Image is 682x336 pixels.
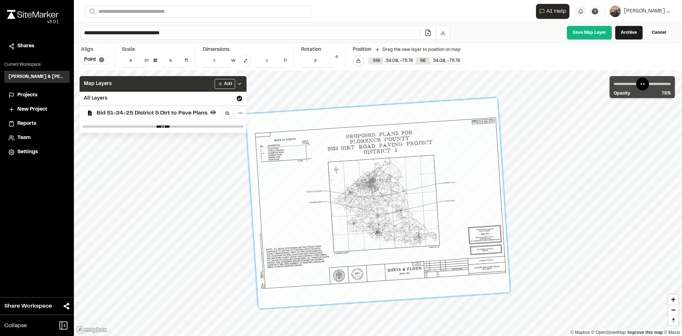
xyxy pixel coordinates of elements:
div: NE [416,58,430,64]
span: Reports [17,120,36,128]
a: New Project [9,106,65,113]
span: [PERSON_NAME] [624,7,665,15]
button: Hide layer [209,108,217,117]
div: SW 34.08122898816248, -79.76236218960156 | NE 34.0823926784052, -79.76054393013843 [369,58,463,64]
span: Team [17,134,31,142]
button: Add [215,79,235,89]
a: Add/Change File [420,29,436,36]
div: w [231,57,236,65]
div: Scale [122,46,135,54]
div: = [153,55,158,66]
div: Dimensions [203,46,287,54]
div: 34.08 , -79.76 [383,58,416,64]
span: Bid 51-24-25 District 5 Dirt to Pave Plans [97,109,207,117]
a: Projects [9,91,65,99]
button: Search [85,6,98,17]
a: Zoom to layer [222,107,233,119]
div: All Layers [80,92,247,105]
span: Shares [17,42,34,50]
canvas: Map [74,70,682,336]
div: ° [335,54,338,68]
a: OpenStreetMap [591,330,626,335]
a: Mapbox [570,330,590,335]
a: Settings [9,148,65,156]
button: Zoom out [668,305,678,315]
a: Shares [9,42,65,50]
a: Team [9,134,65,142]
div: Drag the new layer to position on map [375,47,461,53]
div: ft [185,57,188,65]
span: Collapse [4,321,27,330]
button: Point [81,55,107,64]
a: Map feedback [628,330,663,335]
span: Opacity [614,90,630,97]
span: 75 % [662,90,671,97]
a: Mapbox logo [76,326,107,334]
button: Download File [436,26,450,39]
div: h [284,57,287,65]
p: Current Workspace [4,62,70,68]
div: 34.08 , -79.76 [430,58,463,64]
span: New Project [17,106,47,113]
button: [PERSON_NAME] [610,6,671,17]
span: Projects [17,91,37,99]
a: Reports [9,120,65,128]
div: Open AI Assistant [536,4,572,19]
span: AI Help [546,7,566,16]
h3: [PERSON_NAME] & [PERSON_NAME] Inc. [9,74,65,80]
a: Archive [615,26,643,40]
div: Position [353,46,371,54]
div: Align [81,46,107,54]
button: Lock Map Layer Position [353,55,364,66]
div: Rotation [301,46,338,54]
a: Cancel [646,26,672,40]
button: Open AI Assistant [536,4,569,19]
span: Settings [17,148,38,156]
img: rebrand.png [7,10,59,19]
div: Oh geez...please don't... [7,19,59,25]
span: Map Layers [84,80,112,88]
div: in [145,57,148,65]
button: Zoom in [668,294,678,305]
span: Add [224,81,232,87]
a: Save Map Layer [567,26,612,40]
a: Maxar [664,330,680,335]
img: User [610,6,621,17]
button: Reset bearing to north [668,315,678,325]
span: Share Workspace [4,302,52,310]
div: SW [369,58,383,64]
